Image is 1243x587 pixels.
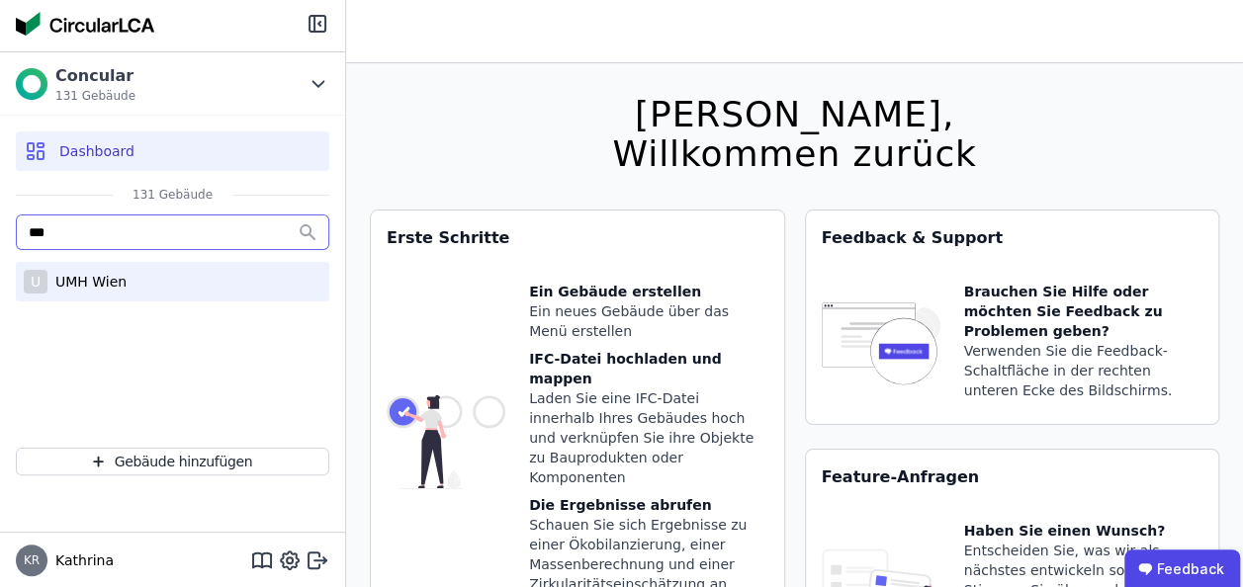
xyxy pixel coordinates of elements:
[822,282,940,408] img: feedback-icon-HCTs5lye.svg
[529,388,768,487] div: Laden Sie eine IFC-Datei innerhalb Ihres Gebäudes hoch und verknüpfen Sie ihre Objekte zu Bauprod...
[55,88,135,104] span: 131 Gebäude
[16,12,154,36] img: Concular
[59,141,134,161] span: Dashboard
[47,272,127,292] div: UMH Wien
[529,301,768,341] div: Ein neues Gebäude über das Menü erstellen
[55,64,135,88] div: Concular
[529,349,768,388] div: IFC-Datei hochladen und mappen
[964,341,1203,400] div: Verwenden Sie die Feedback-Schaltfläche in der rechten unteren Ecke des Bildschirms.
[529,282,768,301] div: Ein Gebäude erstellen
[47,550,114,570] span: Kathrina
[529,495,768,515] div: Die Ergebnisse abrufen
[612,134,976,174] div: Willkommen zurück
[16,68,47,100] img: Concular
[612,95,976,134] div: [PERSON_NAME],
[113,187,232,203] span: 131 Gebäude
[964,282,1203,341] div: Brauchen Sie Hilfe oder möchten Sie Feedback zu Problemen geben?
[806,210,1219,266] div: Feedback & Support
[24,554,40,566] span: KR
[806,450,1219,505] div: Feature-Anfragen
[16,448,329,475] button: Gebäude hinzufügen
[964,521,1203,541] div: Haben Sie einen Wunsch?
[24,270,47,293] div: U
[371,210,784,266] div: Erste Schritte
